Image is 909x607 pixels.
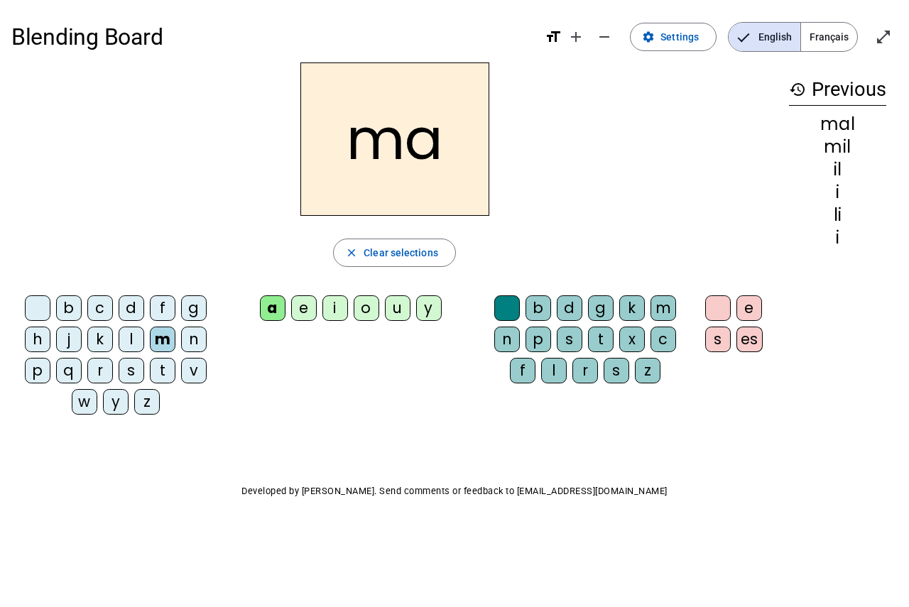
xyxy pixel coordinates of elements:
[416,295,442,321] div: y
[56,327,82,352] div: j
[119,358,144,383] div: s
[588,327,614,352] div: t
[260,295,285,321] div: a
[87,358,113,383] div: r
[345,246,358,259] mat-icon: close
[322,295,348,321] div: i
[526,295,551,321] div: b
[545,28,562,45] mat-icon: format_size
[651,327,676,352] div: c
[801,23,857,51] span: Français
[562,23,590,51] button: Increase font size
[119,295,144,321] div: d
[150,295,175,321] div: f
[705,327,731,352] div: s
[557,295,582,321] div: d
[729,23,800,51] span: English
[567,28,584,45] mat-icon: add
[630,23,717,51] button: Settings
[364,244,438,261] span: Clear selections
[87,295,113,321] div: c
[300,62,489,216] h2: ma
[150,358,175,383] div: t
[181,358,207,383] div: v
[789,184,886,201] div: i
[789,138,886,155] div: mil
[596,28,613,45] mat-icon: remove
[557,327,582,352] div: s
[604,358,629,383] div: s
[56,295,82,321] div: b
[875,28,892,45] mat-icon: open_in_full
[291,295,317,321] div: e
[572,358,598,383] div: r
[25,358,50,383] div: p
[728,22,858,52] mat-button-toggle-group: Language selection
[869,23,898,51] button: Enter full screen
[789,229,886,246] div: i
[619,295,645,321] div: k
[56,358,82,383] div: q
[541,358,567,383] div: l
[150,327,175,352] div: m
[119,327,144,352] div: l
[87,327,113,352] div: k
[103,389,129,415] div: y
[494,327,520,352] div: n
[72,389,97,415] div: w
[354,295,379,321] div: o
[789,81,806,98] mat-icon: history
[134,389,160,415] div: z
[660,28,699,45] span: Settings
[789,74,886,106] h3: Previous
[789,161,886,178] div: il
[181,327,207,352] div: n
[590,23,619,51] button: Decrease font size
[635,358,660,383] div: z
[385,295,410,321] div: u
[333,239,456,267] button: Clear selections
[651,295,676,321] div: m
[25,327,50,352] div: h
[789,116,886,133] div: mal
[789,207,886,224] div: li
[736,295,762,321] div: e
[181,295,207,321] div: g
[11,483,898,500] p: Developed by [PERSON_NAME]. Send comments or feedback to [EMAIL_ADDRESS][DOMAIN_NAME]
[642,31,655,43] mat-icon: settings
[588,295,614,321] div: g
[11,14,533,60] h1: Blending Board
[736,327,763,352] div: es
[510,358,535,383] div: f
[619,327,645,352] div: x
[526,327,551,352] div: p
